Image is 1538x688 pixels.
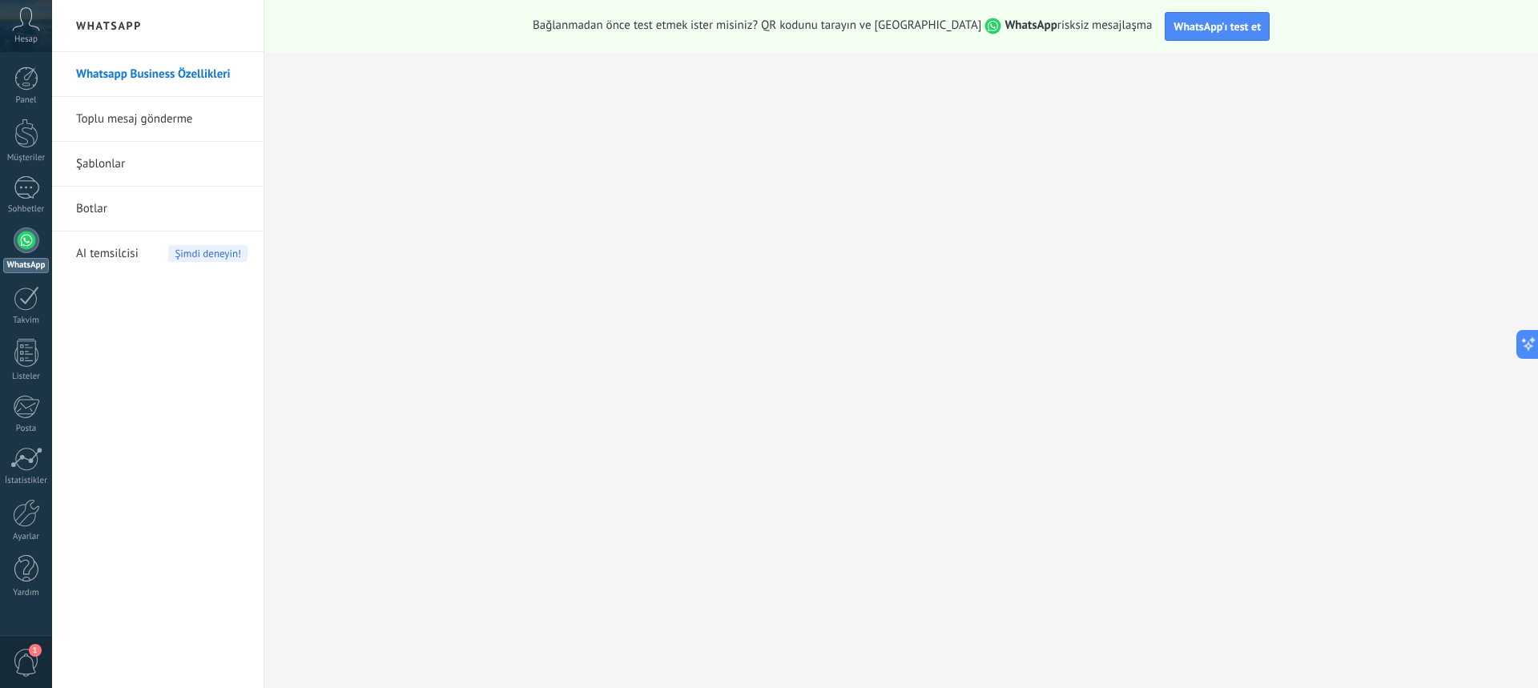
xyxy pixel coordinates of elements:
[14,34,38,45] span: Hesap
[52,52,264,97] li: Whatsapp Business Özellikleri
[3,424,50,434] div: Posta
[3,316,50,326] div: Takvim
[52,231,264,276] li: AI temsilcisi
[3,532,50,542] div: Ayarlar
[76,231,248,276] a: AI temsilcisiŞimdi deneyin!
[168,245,248,262] span: Şimdi deneyin!
[76,97,248,142] a: Toplu mesaj gönderme
[3,153,50,163] div: Müşteriler
[52,142,264,187] li: Şablonlar
[3,258,49,273] div: WhatsApp
[76,142,248,187] a: Şablonlar
[52,97,264,142] li: Toplu mesaj gönderme
[1005,18,1057,33] strong: WhatsApp
[3,476,50,486] div: İstatistikler
[76,231,139,276] span: AI temsilcisi
[29,644,42,657] span: 1
[76,187,248,231] a: Botlar
[1174,19,1261,34] span: WhatsApp’ı test et
[3,588,50,598] div: Yardım
[3,372,50,382] div: Listeler
[52,187,264,231] li: Botlar
[76,52,248,97] a: Whatsapp Business Özellikleri
[3,204,50,215] div: Sohbetler
[3,95,50,106] div: Panel
[1165,12,1270,41] button: WhatsApp’ı test et
[533,18,1152,34] span: Bağlanmadan önce test etmek ister misiniz? QR kodunu tarayın ve [GEOGRAPHIC_DATA] risksiz mesajlaşma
